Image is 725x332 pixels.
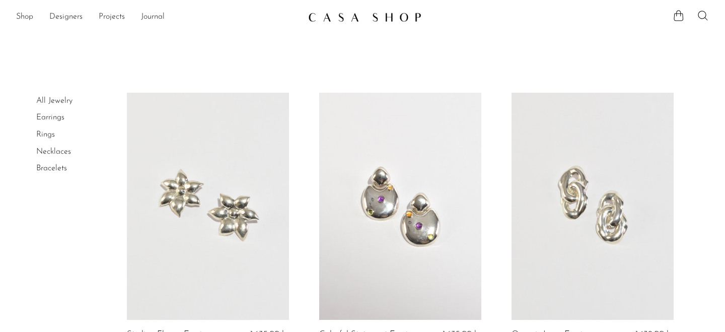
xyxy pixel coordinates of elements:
a: All Jewelry [36,97,72,105]
a: Bracelets [36,164,67,172]
ul: NEW HEADER MENU [16,9,300,26]
a: Necklaces [36,148,71,156]
a: Designers [49,11,83,24]
a: Journal [141,11,165,24]
a: Earrings [36,113,64,121]
a: Shop [16,11,33,24]
nav: Desktop navigation [16,9,300,26]
a: Projects [99,11,125,24]
a: Rings [36,130,55,139]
